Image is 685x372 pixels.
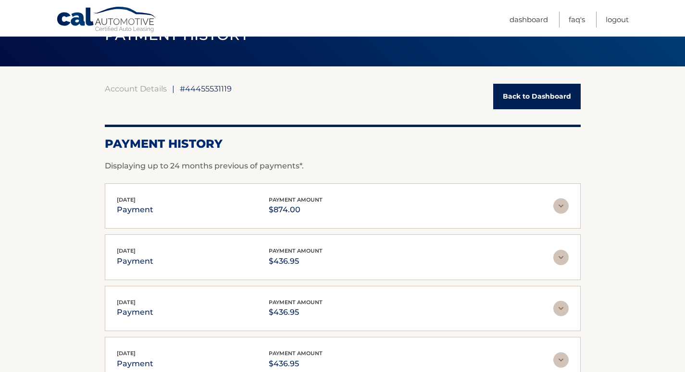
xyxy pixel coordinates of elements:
[117,299,136,306] span: [DATE]
[510,12,548,27] a: Dashboard
[553,301,569,316] img: accordion-rest.svg
[569,12,585,27] a: FAQ's
[269,357,323,371] p: $436.95
[117,255,153,268] p: payment
[269,203,323,217] p: $874.00
[606,12,629,27] a: Logout
[172,84,174,93] span: |
[117,247,136,254] span: [DATE]
[553,250,569,265] img: accordion-rest.svg
[56,6,157,34] a: Cal Automotive
[117,306,153,319] p: payment
[553,352,569,368] img: accordion-rest.svg
[553,198,569,214] img: accordion-rest.svg
[269,299,323,306] span: payment amount
[105,137,581,151] h2: Payment History
[117,203,153,217] p: payment
[269,350,323,357] span: payment amount
[117,357,153,371] p: payment
[180,84,232,93] span: #44455531119
[269,306,323,319] p: $436.95
[493,84,581,109] a: Back to Dashboard
[117,196,136,203] span: [DATE]
[105,84,167,93] a: Account Details
[105,160,581,172] p: Displaying up to 24 months previous of payments*.
[269,255,323,268] p: $436.95
[269,247,323,254] span: payment amount
[269,196,323,203] span: payment amount
[117,350,136,357] span: [DATE]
